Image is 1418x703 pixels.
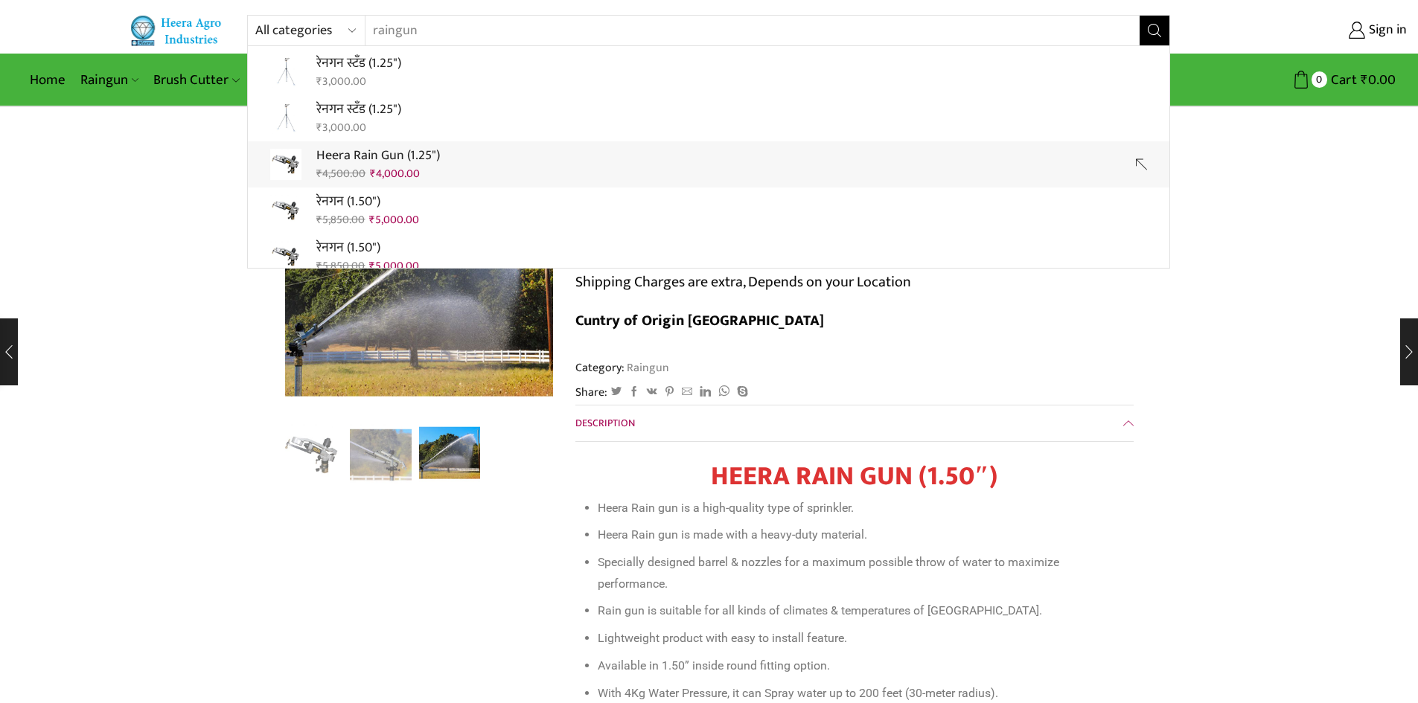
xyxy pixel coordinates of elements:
li: Specially designed barrel & nozzles for a maximum possible throw of water to maximize performance. [598,552,1126,594]
span: ₹ [316,72,322,91]
button: Search button [1140,16,1169,45]
span: ₹ [370,164,376,183]
div: 3 / 3 [285,149,553,417]
a: Raingun [73,62,146,97]
li: 2 / 3 [350,424,412,484]
b: Cuntry of Origin [GEOGRAPHIC_DATA] [575,308,824,333]
bdi: 5,000.00 [369,211,419,229]
bdi: 5,850.00 [316,211,365,229]
bdi: 5,850.00 [316,257,365,275]
a: Heera Rain Gun (1.25") [248,141,1169,187]
p: रेनगन स्टॅंड (1.25") [316,99,401,121]
a: p1 [350,424,412,486]
li: 1 / 3 [281,424,343,484]
span: Sign in [1365,21,1407,40]
bdi: 0.00 [1361,68,1396,92]
p: रेनगन स्टॅंड (1.25") [316,53,401,74]
span: ₹ [369,211,375,229]
p: रेनगन (1.50") [316,237,419,259]
span: ₹ [316,257,322,275]
span: ₹ [316,164,322,183]
p: Heera Rain Gun (1.25") [316,145,440,167]
a: Brush Cutter [146,62,246,97]
span: Share: [575,384,607,401]
img: Heera Raingun 1.50 [281,424,343,486]
li: Heera Rain gun is a high-quality type of sprinkler. [598,498,1126,519]
li: Available in 1.50” inside round fitting option. [598,655,1126,677]
strong: HEERA RAIN GUN (1.50″) [711,454,997,498]
a: रेनगन (1.50") [248,187,1169,234]
li: 3 / 3 [419,424,481,484]
bdi: 5,000.00 [369,257,419,275]
bdi: 3,000.00 [316,118,366,137]
a: Description [575,405,1134,441]
a: Raingun [625,358,669,377]
span: ₹ [316,118,322,137]
a: p2 [419,422,481,484]
a: रेनगन स्टॅंड (1.25")₹3,000.00 [248,95,1169,141]
a: रेनगन (1.50") [248,234,1169,280]
a: Sign in [1192,17,1407,44]
li: Lightweight product with easy to install feature. [598,628,1126,649]
li: Heera Rain gun is made with a heavy-duty material. [598,524,1126,546]
p: रेनगन (1.50") [316,191,419,213]
a: 0 Cart ₹0.00 [1185,66,1396,94]
span: Category: [575,359,669,376]
input: Search for... [365,16,1122,45]
a: रेनगन स्टॅंड (1.25")₹3,000.00 [248,49,1169,95]
span: ₹ [369,257,375,275]
span: ₹ [1361,68,1368,92]
bdi: 3,000.00 [316,72,366,91]
span: 0 [1312,71,1327,87]
p: Shipping Charges are extra, Depends on your Location [575,270,911,294]
span: Cart [1327,70,1357,90]
bdi: 4,000.00 [370,164,420,183]
span: Description [575,414,635,431]
span: ₹ [316,211,322,229]
li: Rain gun is suitable for all kinds of climates & temperatures of [GEOGRAPHIC_DATA]. [598,600,1126,622]
bdi: 4,500.00 [316,164,365,183]
a: Home [22,62,73,97]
